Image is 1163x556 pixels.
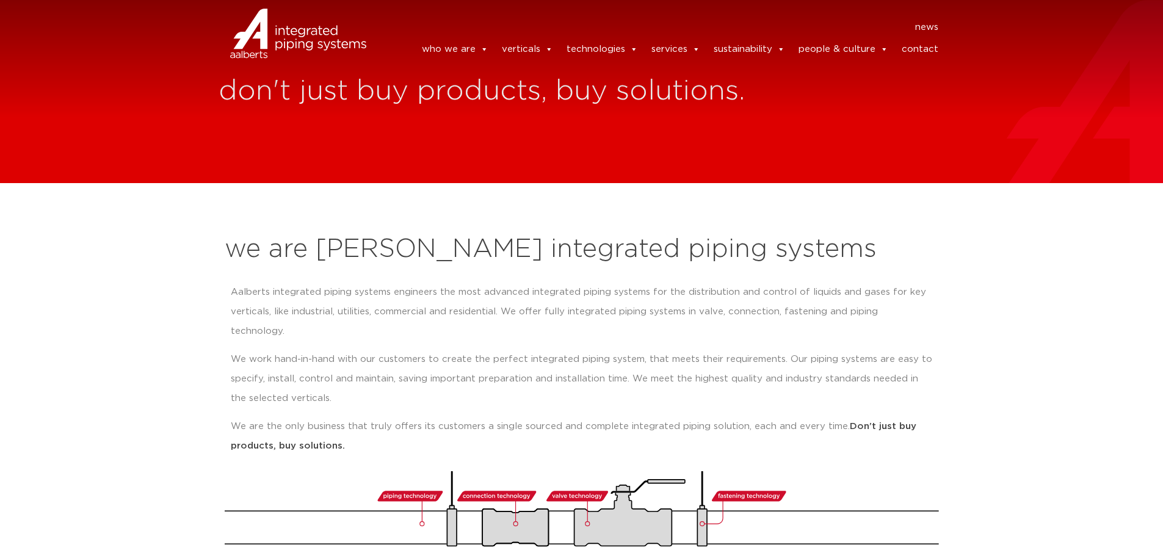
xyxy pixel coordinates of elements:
[714,37,785,62] a: sustainability
[231,417,933,456] p: We are the only business that truly offers its customers a single sourced and complete integrated...
[225,235,939,264] h2: we are [PERSON_NAME] integrated piping systems
[799,37,888,62] a: people & culture
[385,18,939,37] nav: Menu
[651,37,700,62] a: services
[231,350,933,408] p: We work hand-in-hand with our customers to create the perfect integrated piping system, that meet...
[422,37,488,62] a: who we are
[902,37,938,62] a: contact
[231,283,933,341] p: Aalberts integrated piping systems engineers the most advanced integrated piping systems for the ...
[915,18,938,37] a: news
[567,37,638,62] a: technologies
[502,37,553,62] a: verticals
